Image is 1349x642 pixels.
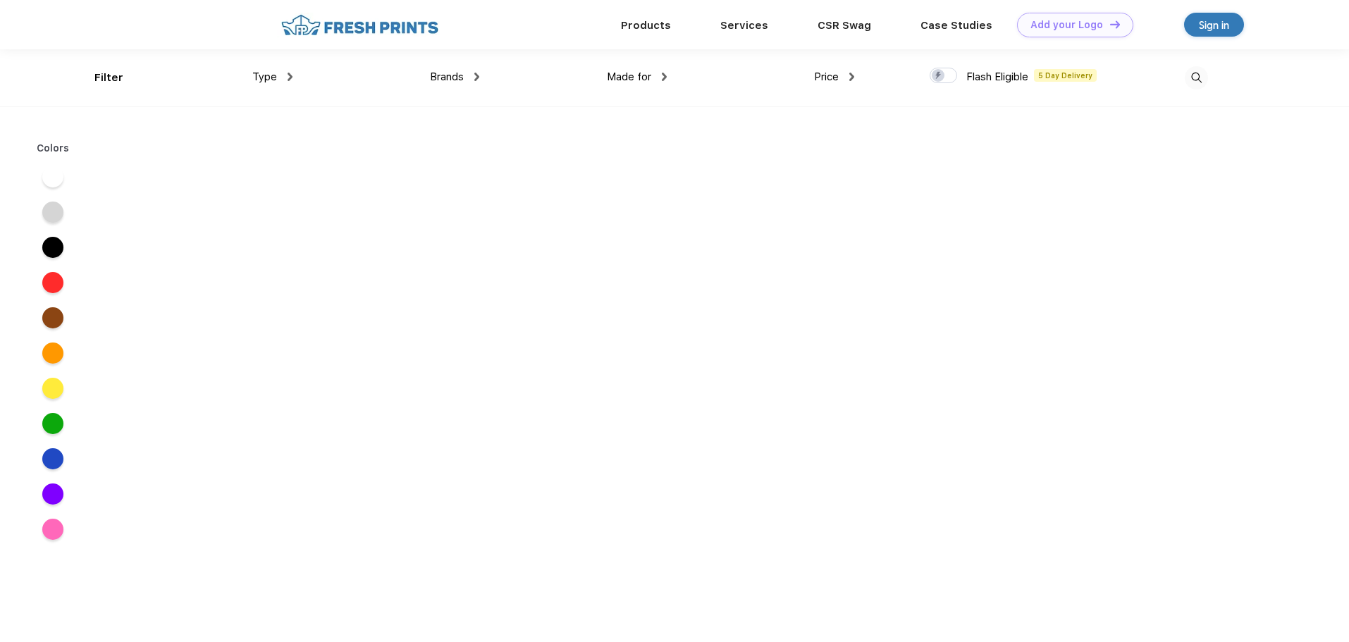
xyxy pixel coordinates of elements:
[966,70,1028,83] span: Flash Eligible
[26,141,80,156] div: Colors
[277,13,443,37] img: fo%20logo%202.webp
[1199,17,1229,33] div: Sign in
[252,70,277,83] span: Type
[1030,19,1103,31] div: Add your Logo
[662,73,667,81] img: dropdown.png
[849,73,854,81] img: dropdown.png
[1110,20,1120,28] img: DT
[607,70,651,83] span: Made for
[1184,13,1244,37] a: Sign in
[474,73,479,81] img: dropdown.png
[621,19,671,32] a: Products
[288,73,292,81] img: dropdown.png
[814,70,839,83] span: Price
[430,70,464,83] span: Brands
[1185,66,1208,89] img: desktop_search.svg
[94,70,123,86] div: Filter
